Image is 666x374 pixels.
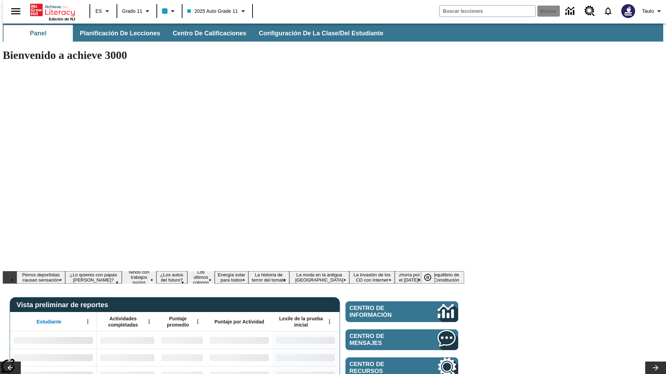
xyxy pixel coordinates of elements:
[439,6,535,17] input: Buscar campo
[100,315,146,328] span: Actividades completadas
[248,271,289,284] button: Diapositiva 7 La historia de terror del tomate
[345,329,458,350] a: Centro de mensajes
[3,25,390,42] div: Subbarra de navegación
[289,271,349,284] button: Diapositiva 8 La moda en la antigua Roma
[144,317,154,327] button: Abrir menú
[119,5,154,17] button: Grado: Grado 11, Elige un grado
[345,301,458,322] a: Centro de información
[161,315,195,328] span: Puntaje promedio
[561,2,580,21] a: Centro de información
[3,49,464,62] h1: Bienvenido a achieve 3000
[424,271,464,284] button: Diapositiva 11 El equilibrio de la Constitución
[215,271,248,284] button: Diapositiva 6 Energía solar para todos
[580,2,599,20] a: Centro de recursos, Se abrirá en una pestaña nueva.
[253,25,389,42] button: Configuración de la clase/del estudiante
[3,25,73,42] button: Panel
[3,24,663,42] div: Subbarra de navegación
[645,362,666,374] button: Carrusel de lecciones, seguir
[122,8,142,15] span: Grado 11
[92,5,114,17] button: Lenguaje: ES, Selecciona un idioma
[259,29,383,37] span: Configuración de la clase/del estudiante
[159,5,180,17] button: El color de la clase es azul claro. Cambiar el color de la clase.
[642,8,654,15] span: Tauto
[350,333,417,347] span: Centro de mensajes
[599,2,617,20] a: Notificaciones
[17,271,65,284] button: Diapositiva 1 Perros deportistas causan sensación
[276,315,326,328] span: Lexile de la prueba inicial
[156,271,187,284] button: Diapositiva 4 ¿Los autos del futuro?
[30,3,75,17] a: Portada
[74,25,166,42] button: Planificación de lecciones
[80,29,160,37] span: Planificación de lecciones
[97,331,158,349] div: Sin datos,
[349,271,395,284] button: Diapositiva 9 La invasión de los CD con Internet
[214,319,264,325] span: Puntaje por Actividad
[65,271,122,284] button: Diapositiva 2 ¿Lo quieres con papas fritas?
[617,2,639,20] button: Escoja un nuevo avatar
[421,271,442,284] div: Pausar
[350,305,415,319] span: Centro de información
[167,25,252,42] button: Centro de calificaciones
[173,29,246,37] span: Centro de calificaciones
[49,17,75,21] span: Edición de NJ
[421,271,435,284] button: Pausar
[193,317,203,327] button: Abrir menú
[621,4,635,18] img: Avatar
[122,268,156,286] button: Diapositiva 3 Niños con trabajos sucios
[158,349,206,366] div: Sin datos,
[639,5,666,17] button: Perfil/Configuración
[185,5,250,17] button: Clase: 2025 Auto Grade 11, Selecciona una clase
[97,349,158,366] div: Sin datos,
[95,8,102,15] span: ES
[158,331,206,349] div: Sin datos,
[37,319,62,325] span: Estudiante
[30,2,75,21] div: Portada
[6,1,26,21] button: Abrir el menú lateral
[395,271,424,284] button: Diapositiva 10 ¡Hurra por el Día de la Constitución!
[17,301,112,309] span: Vista preliminar de reportes
[324,317,335,327] button: Abrir menú
[187,8,238,15] span: 2025 Auto Grade 11
[30,29,46,37] span: Panel
[83,317,93,327] button: Abrir menú
[187,268,215,286] button: Diapositiva 5 Los últimos colonos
